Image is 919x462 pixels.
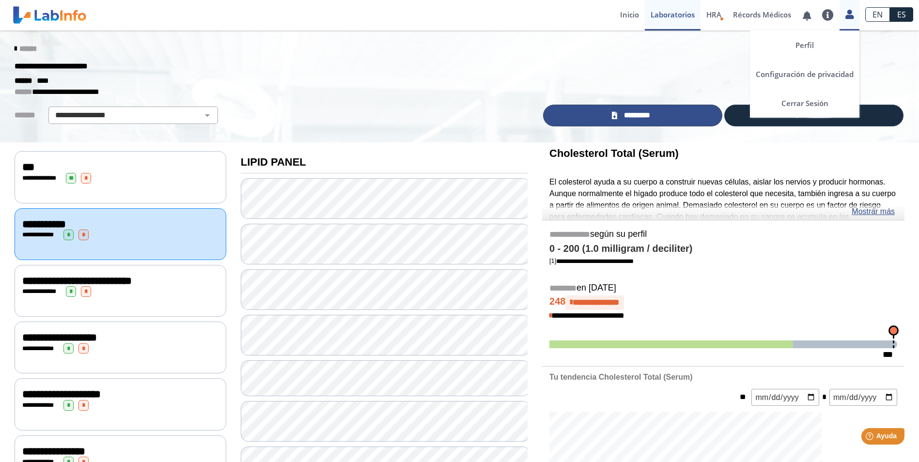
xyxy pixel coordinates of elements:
[549,176,897,269] p: El colesterol ayuda a su cuerpo a construir nuevas células, aislar los nervios y producir hormona...
[751,389,819,406] input: mm/dd/yyyy
[549,295,897,310] h4: 248
[865,7,890,22] a: EN
[549,257,634,264] a: [1]
[833,424,908,451] iframe: Help widget launcher
[829,389,897,406] input: mm/dd/yyyy
[890,7,913,22] a: ES
[549,283,897,294] h5: en [DATE]
[750,60,859,89] a: Configuración de privacidad
[750,89,859,118] a: Cerrar Sesión
[241,156,306,168] b: LIPID PANEL
[852,206,895,217] a: Mostrar más
[549,373,692,381] b: Tu tendencia Cholesterol Total (Serum)
[750,31,859,60] a: Perfil
[549,243,897,255] h4: 0 - 200 (1.0 milligram / deciliter)
[549,229,897,240] h5: según su perfil
[706,10,721,19] span: HRA
[549,147,679,159] b: Cholesterol Total (Serum)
